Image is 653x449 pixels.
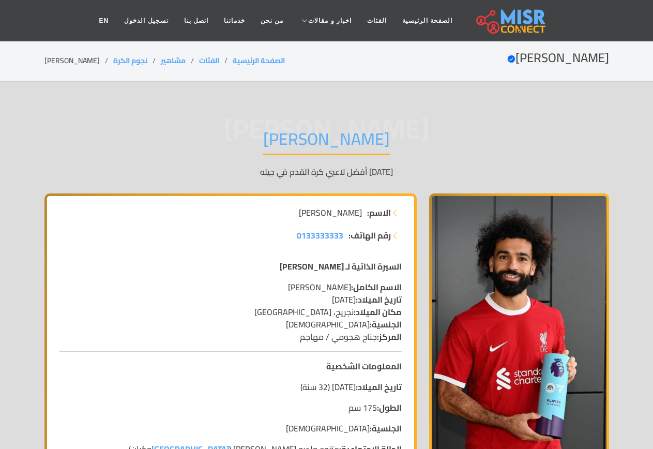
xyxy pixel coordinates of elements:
[176,11,216,31] a: اتصل بنا
[348,229,391,242] strong: رقم الهاتف:
[216,11,253,31] a: خدماتنا
[377,329,402,345] strong: المركز:
[394,11,460,31] a: الصفحة الرئيسية
[59,422,402,435] p: [DEMOGRAPHIC_DATA]
[59,381,402,393] p: [DATE] (32 سنة)
[116,11,176,31] a: تسجيل الدخول
[297,228,343,243] span: 0133333333
[44,55,113,66] li: [PERSON_NAME]
[507,55,515,63] svg: Verified account
[92,11,117,31] a: EN
[367,206,391,219] strong: الاسم:
[476,8,545,34] img: main.misr_connect
[370,421,402,436] strong: الجنسية:
[377,400,402,415] strong: الطول:
[59,401,402,414] p: 175 سم
[199,54,219,67] a: الفئات
[59,281,402,343] p: [PERSON_NAME] [DATE] نجريج، [GEOGRAPHIC_DATA] [DEMOGRAPHIC_DATA] جناح هجومي / مهاجم
[356,379,402,395] strong: تاريخ الميلاد:
[297,229,343,242] a: 0133333333
[233,54,285,67] a: الصفحة الرئيسية
[507,51,609,66] h2: [PERSON_NAME]
[263,129,390,155] h1: [PERSON_NAME]
[370,317,402,332] strong: الجنسية:
[161,54,186,67] a: مشاهير
[356,292,402,307] strong: تاريخ الميلاد:
[351,279,402,295] strong: الاسم الكامل:
[291,11,359,31] a: اخبار و مقالات
[113,54,147,67] a: نجوم الكرة
[354,304,402,320] strong: مكان الميلاد:
[280,259,402,274] strong: السيرة الذاتية لـ [PERSON_NAME]
[253,11,291,31] a: من نحن
[308,16,352,25] span: اخبار و مقالات
[326,358,402,374] strong: المعلومات الشخصية
[299,206,362,219] span: [PERSON_NAME]
[44,166,609,178] p: [DATE] أفضل لاعبي كرة القدم في جيله
[359,11,394,31] a: الفئات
